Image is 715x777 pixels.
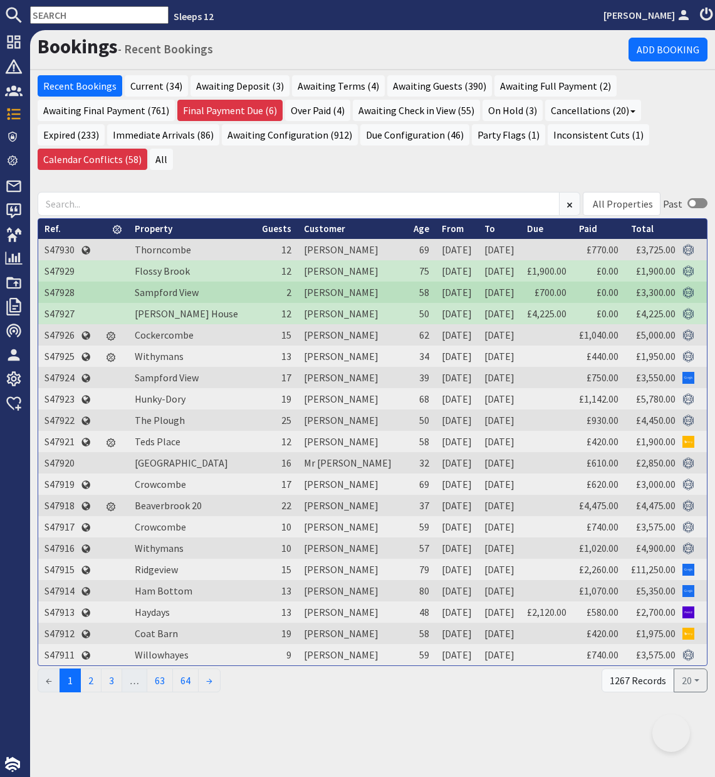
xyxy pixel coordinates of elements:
div: All Properties [593,196,653,211]
a: 2 [80,669,102,692]
td: 59 [407,516,436,537]
td: [DATE] [478,559,521,580]
td: 32 [407,452,436,473]
td: [DATE] [478,239,521,260]
td: 69 [407,239,436,260]
td: [DATE] [436,601,478,623]
td: [DATE] [436,537,478,559]
td: [DATE] [478,452,521,473]
a: 63 [147,669,173,692]
a: 64 [172,669,199,692]
span: 15 [281,563,291,576]
td: 37 [407,495,436,516]
span: 13 [281,350,291,362]
td: S47918 [38,495,81,516]
div: Past [663,196,682,211]
a: £4,475.00 [636,499,676,512]
a: £770.00 [587,243,618,256]
img: staytech_i_w-64f4e8e9ee0a9c174fd5317b4b171b261742d2d393467e5bdba4413f4f884c10.svg [5,757,20,772]
td: S47922 [38,410,81,431]
a: Awaiting Guests (390) [387,75,492,97]
td: [PERSON_NAME] [298,324,407,346]
td: 50 [407,410,436,431]
a: Sleeps 12 [174,10,214,23]
td: [DATE] [436,346,478,367]
td: S47912 [38,623,81,644]
td: [PERSON_NAME] [298,473,407,495]
a: Add Booking [629,38,707,61]
td: 59 [407,644,436,665]
a: Awaiting Deposit (3) [190,75,290,97]
a: Party Flags (1) [472,124,545,145]
img: Referer: Sleeps 12 [682,287,694,299]
td: S47928 [38,282,81,303]
td: [DATE] [436,282,478,303]
a: [PERSON_NAME] House [135,307,238,320]
a: Sampford View [135,286,199,299]
td: [DATE] [478,260,521,282]
a: £2,120.00 [527,606,566,618]
a: £3,000.00 [636,478,676,490]
td: [DATE] [478,537,521,559]
img: Referer: Sleeps 12 [682,457,694,469]
a: £5,780.00 [636,393,676,405]
img: Referer: Sleeps 12 [682,265,694,277]
a: Withymans [135,542,184,554]
td: [DATE] [436,644,478,665]
td: 68 [407,388,436,410]
a: Awaiting Full Payment (2) [494,75,617,97]
a: Hunky-Dory [135,393,185,405]
span: 15 [281,329,291,341]
td: [DATE] [478,516,521,537]
a: £930.00 [587,414,618,426]
td: S47917 [38,516,81,537]
td: Mr [PERSON_NAME] [298,452,407,473]
td: [DATE] [436,388,478,410]
td: [PERSON_NAME] [298,346,407,367]
a: Awaiting Check in View (55) [353,100,480,121]
a: 3 [101,669,122,692]
a: £4,225.00 [636,307,676,320]
a: Expired (233) [38,124,105,145]
a: Withymans [135,350,184,362]
td: [DATE] [436,324,478,346]
td: [DATE] [436,303,478,324]
td: [DATE] [478,324,521,346]
td: S47914 [38,580,81,601]
td: S47927 [38,303,81,324]
a: £1,975.00 [636,627,676,640]
a: Due Configuration (46) [360,124,469,145]
a: Immediate Arrivals (86) [107,124,219,145]
td: [DATE] [478,346,521,367]
td: [DATE] [478,601,521,623]
td: [PERSON_NAME] [298,623,407,644]
td: S47915 [38,559,81,580]
span: 13 [281,584,291,597]
td: [DATE] [478,644,521,665]
td: [DATE] [436,623,478,644]
span: 10 [281,521,291,533]
td: [PERSON_NAME] [298,644,407,665]
img: Referer: Sleeps 12 [682,329,694,341]
td: S47925 [38,346,81,367]
a: £1,142.00 [579,393,618,405]
td: [DATE] [478,367,521,388]
a: £3,575.00 [636,521,676,533]
button: 20 [674,669,707,692]
td: [DATE] [436,580,478,601]
a: Recent Bookings [38,75,122,97]
td: 79 [407,559,436,580]
a: £4,475.00 [579,499,618,512]
img: Referer: Sleeps 12 [682,415,694,426]
a: Awaiting Configuration (912) [222,124,358,145]
img: Referer: Sleeps 12 [682,244,694,256]
a: £1,900.00 [527,265,566,277]
img: Referer: Sleeps 12 [682,542,694,554]
a: £3,575.00 [636,648,676,661]
span: 17 [281,371,291,384]
td: 34 [407,346,436,367]
td: [DATE] [436,260,478,282]
td: [DATE] [436,431,478,452]
a: £420.00 [587,435,618,448]
a: Crowcombe [135,521,186,533]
